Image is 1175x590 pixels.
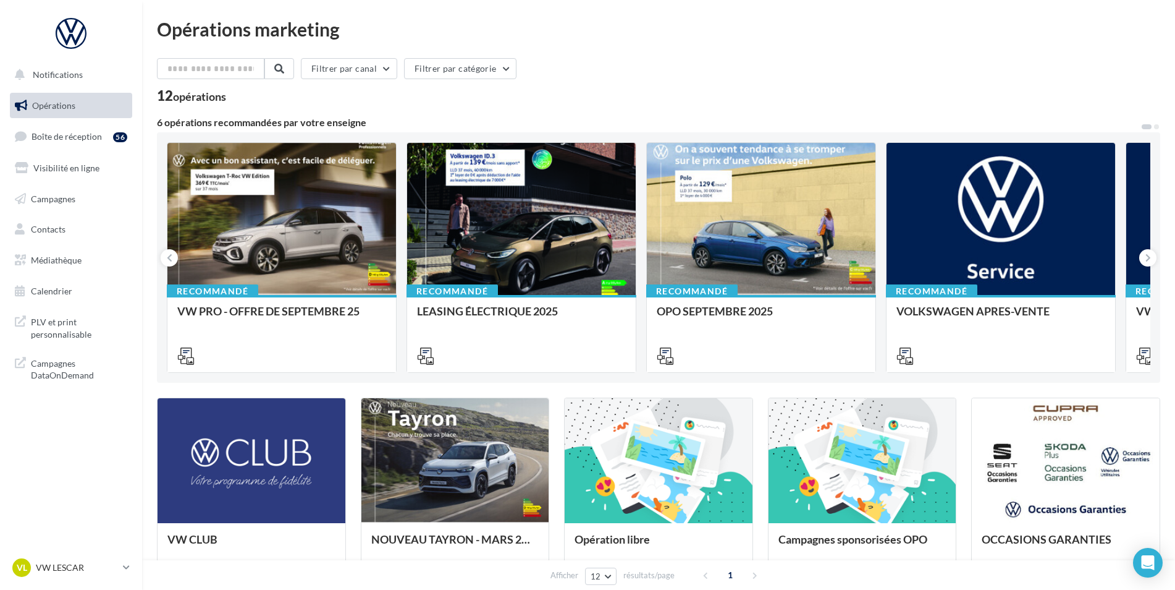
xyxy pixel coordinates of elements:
div: Recommandé [646,284,738,298]
div: LEASING ÉLECTRIQUE 2025 [417,305,626,330]
span: résultats/page [623,570,675,581]
span: VL [17,562,27,574]
div: VOLKSWAGEN APRES-VENTE [896,305,1105,330]
a: VL VW LESCAR [10,556,132,579]
span: Campagnes [31,193,75,203]
div: OPO SEPTEMBRE 2025 [657,305,865,330]
span: PLV et print personnalisable [31,314,127,340]
span: Contacts [31,224,65,234]
div: Recommandé [167,284,258,298]
div: 6 opérations recommandées par votre enseigne [157,118,1140,127]
a: Campagnes [7,186,135,212]
div: 56 [113,132,127,142]
a: Calendrier [7,278,135,304]
span: 1 [720,565,740,585]
span: Campagnes DataOnDemand [31,355,127,382]
div: opérations [173,91,226,102]
span: Calendrier [31,286,72,296]
span: 12 [591,571,601,581]
button: Notifications [7,62,130,88]
div: 12 [157,89,226,103]
span: Boîte de réception [32,131,102,142]
span: Médiathèque [31,255,82,265]
a: Boîte de réception56 [7,123,135,150]
div: OCCASIONS GARANTIES [982,533,1150,558]
a: Opérations [7,93,135,119]
button: Filtrer par catégorie [404,58,516,79]
a: Contacts [7,216,135,242]
div: Open Intercom Messenger [1133,548,1163,578]
button: Filtrer par canal [301,58,397,79]
div: VW CLUB [167,533,335,558]
div: Recommandé [886,284,977,298]
div: Opérations marketing [157,20,1160,38]
a: PLV et print personnalisable [7,309,135,345]
div: Recommandé [406,284,498,298]
a: Visibilité en ligne [7,155,135,181]
button: 12 [585,568,617,585]
span: Visibilité en ligne [33,163,99,173]
span: Opérations [32,100,75,111]
a: Médiathèque [7,247,135,273]
div: NOUVEAU TAYRON - MARS 2025 [371,533,539,558]
div: Campagnes sponsorisées OPO [778,533,946,558]
div: VW PRO - OFFRE DE SEPTEMBRE 25 [177,305,386,330]
a: Campagnes DataOnDemand [7,350,135,387]
p: VW LESCAR [36,562,118,574]
span: Afficher [550,570,578,581]
span: Notifications [33,69,83,80]
div: Opération libre [575,533,743,558]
